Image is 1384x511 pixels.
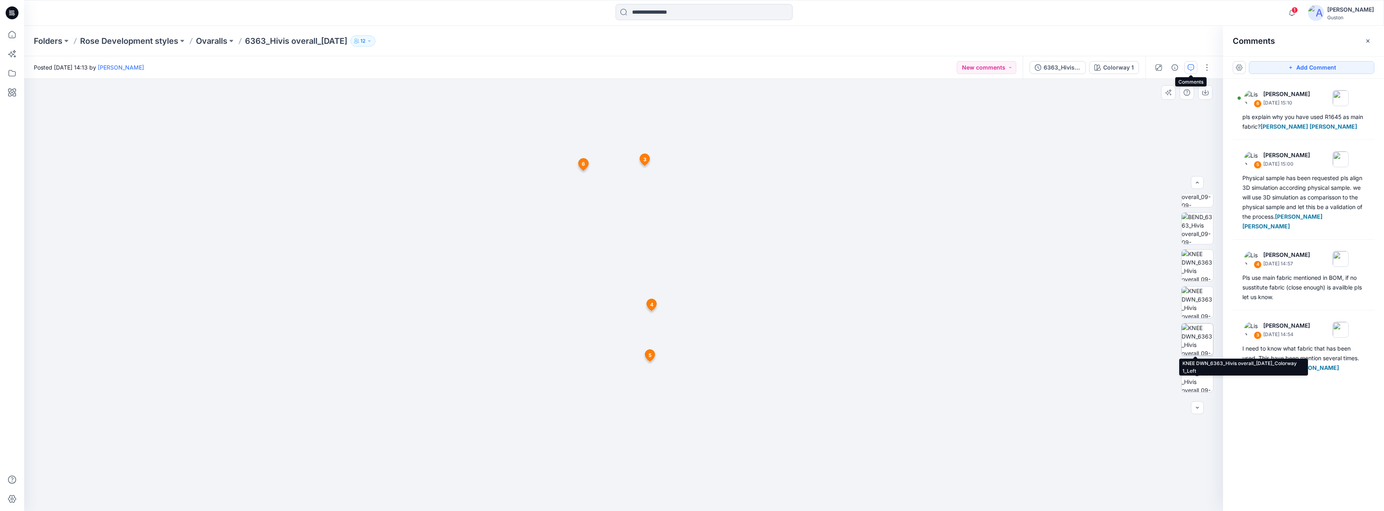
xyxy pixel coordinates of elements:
span: 1 [1291,7,1298,13]
img: KNEE DWN_6363_Hivis overall_09-09-2025_Colorway 1_Front [1182,250,1213,281]
a: [PERSON_NAME] [98,64,144,71]
h2: Comments [1233,36,1275,46]
p: [PERSON_NAME] [1263,150,1310,160]
button: 12 [350,35,375,47]
img: KNEE DWN_6363_Hivis overall_09-09-2025_Colorway 1_Right [1182,361,1213,392]
p: [DATE] 14:54 [1263,330,1310,339]
div: pls explain why you have used R1645 as main fabric? [1242,112,1365,131]
a: Rose Development styles [80,35,178,47]
div: 6 [1254,100,1262,108]
img: avatar [1308,5,1324,21]
div: I need to know what fabric that has been used. This have been mention several times. [1242,344,1365,373]
img: Lise Blomqvist [1244,90,1260,106]
span: [PERSON_NAME] [1242,223,1290,230]
div: Pls use main fabric mentioned in BOM, if no susstitute fabric (close enough) is availble pls let ... [1242,273,1365,302]
img: KNEE DWN_6363_Hivis overall_09-09-2025_Colorway 1_Back [1182,287,1213,318]
p: [DATE] 15:00 [1263,160,1310,168]
p: [PERSON_NAME] [1263,89,1310,99]
p: [PERSON_NAME] [1263,250,1310,260]
p: [DATE] 14:57 [1263,260,1310,268]
p: 12 [360,37,365,45]
button: 6363_Hivis overall_[DATE] [1030,61,1086,74]
span: [PERSON_NAME] [1242,364,1290,371]
a: Ovaralls [196,35,227,47]
img: KNEE DWN_6363_Hivis overall_09-09-2025_Colorway 1_Left [1182,324,1213,355]
div: 6363_Hivis overall_[DATE] [1044,63,1081,72]
button: Add Comment [1249,61,1374,74]
div: Colorway 1 [1103,63,1134,72]
div: Guston [1327,14,1374,21]
a: Folders [34,35,62,47]
div: 3 [1254,331,1262,339]
span: [PERSON_NAME] [1291,364,1339,371]
div: 4 [1254,261,1262,269]
button: Details [1168,61,1181,74]
div: Physical sample has been requested pls align 3D simulation according physical sample. we will use... [1242,173,1365,231]
img: eyJhbGciOiJIUzI1NiIsImtpZCI6IjAiLCJzbHQiOiJzZXMiLCJ0eXAiOiJKV1QifQ.eyJkYXRhIjp7InR5cGUiOiJzdG9yYW... [399,14,849,511]
img: BEND_6363_Hivis overall_09-09-2025_Colorway 1_Right [1182,213,1213,244]
span: [PERSON_NAME] [1275,213,1322,220]
p: [DATE] 15:10 [1263,99,1310,107]
span: [PERSON_NAME] [1310,123,1357,130]
img: Lise Blomqvist [1244,151,1260,167]
p: [PERSON_NAME] [1263,321,1310,330]
span: [PERSON_NAME] [1260,123,1308,130]
img: Lise Blomqvist [1244,322,1260,338]
div: [PERSON_NAME] [1327,5,1374,14]
p: 6363_Hivis overall_[DATE] [245,35,347,47]
span: Posted [DATE] 14:13 by [34,63,144,72]
div: 5 [1254,161,1262,169]
img: Lise Blomqvist [1244,251,1260,267]
button: Colorway 1 [1089,61,1139,74]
